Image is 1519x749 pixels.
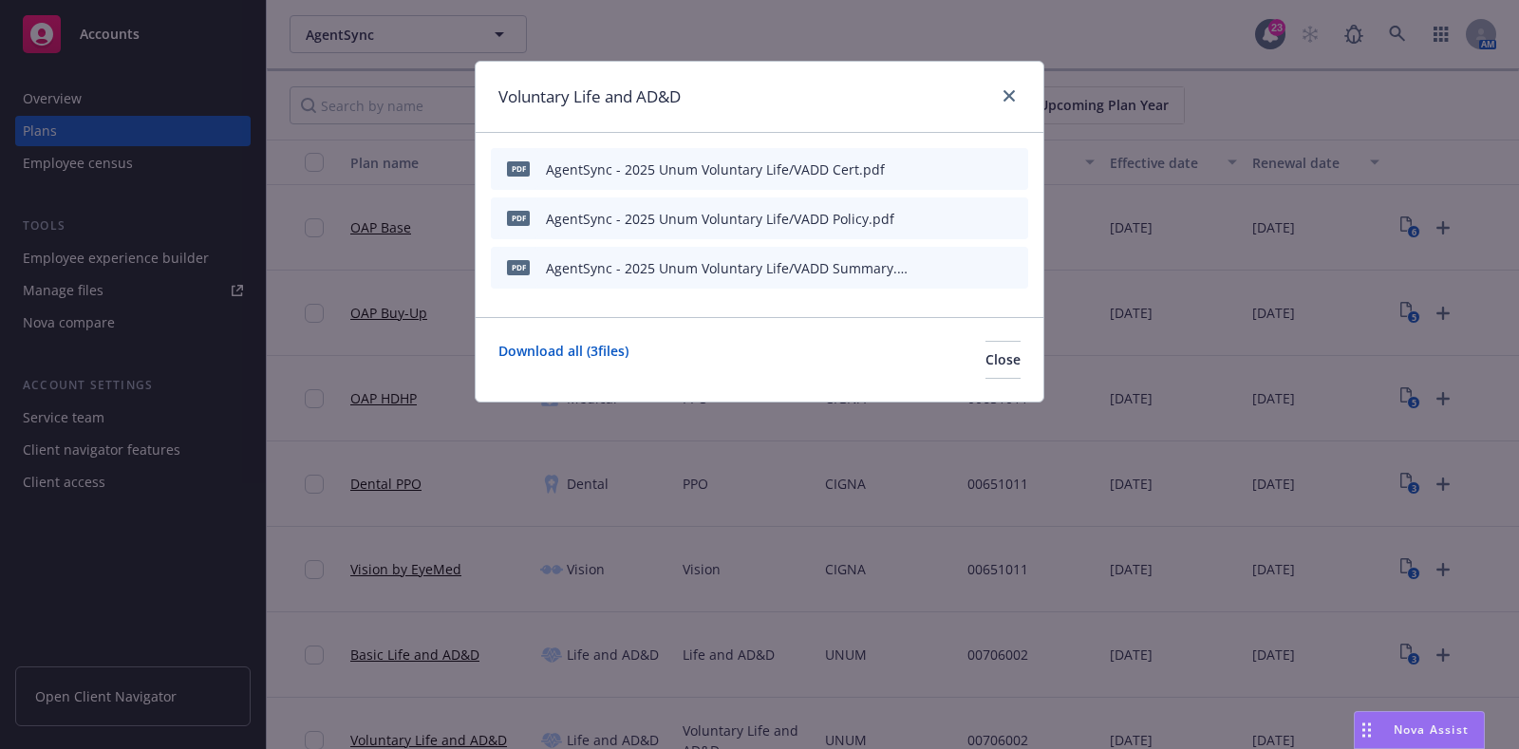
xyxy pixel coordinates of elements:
button: preview file [973,209,990,229]
button: download file [943,209,958,229]
button: archive file [1005,258,1021,278]
a: close [998,84,1021,107]
button: archive file [1005,159,1021,179]
button: download file [943,159,958,179]
button: Close [985,341,1021,379]
span: Close [985,350,1021,368]
button: preview file [973,258,990,278]
div: AgentSync - 2025 Unum Voluntary Life/VADD Summary.pdf [546,258,909,278]
span: pdf [507,161,530,176]
div: Drag to move [1355,712,1378,748]
span: pdf [507,260,530,274]
button: archive file [1005,209,1021,229]
button: preview file [973,159,990,179]
span: pdf [507,211,530,225]
a: Download all ( 3 files) [498,341,628,379]
h1: Voluntary Life and AD&D [498,84,681,109]
div: AgentSync - 2025 Unum Voluntary Life/VADD Cert.pdf [546,159,885,179]
span: Nova Assist [1394,721,1469,738]
button: download file [943,258,958,278]
button: Nova Assist [1354,711,1485,749]
div: AgentSync - 2025 Unum Voluntary Life/VADD Policy.pdf [546,209,894,229]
